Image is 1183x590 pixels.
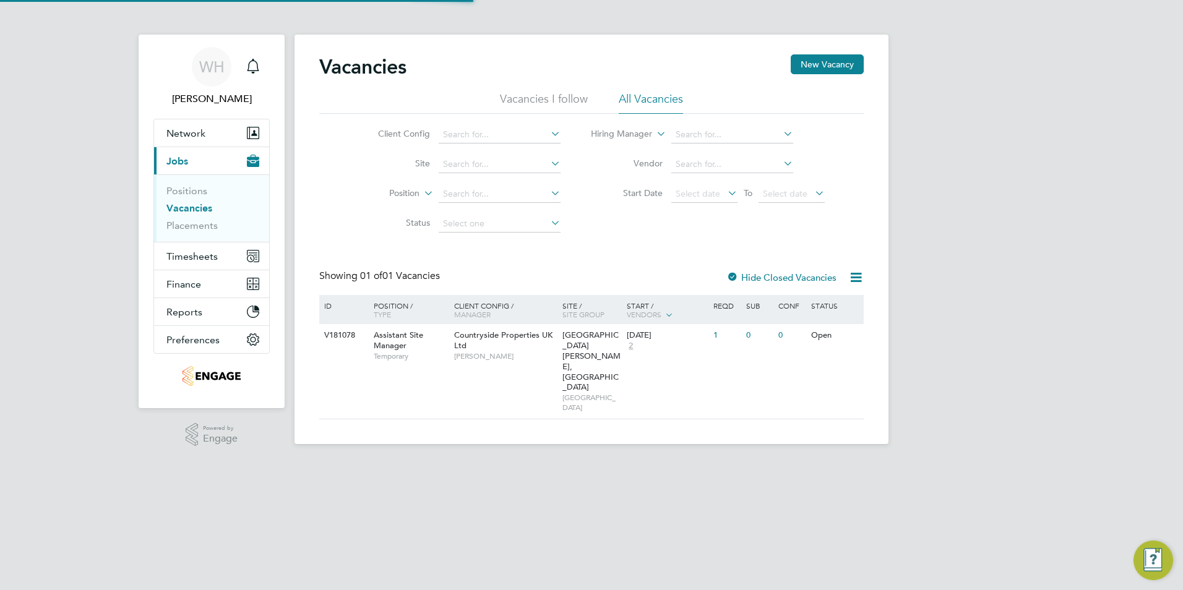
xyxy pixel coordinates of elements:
a: Go to home page [153,366,270,386]
button: New Vacancy [791,54,864,74]
a: Vacancies [166,202,212,214]
div: Position / [364,295,451,325]
span: Manager [454,309,491,319]
nav: Main navigation [139,35,285,408]
input: Search for... [671,126,793,143]
span: Will Hiles [153,92,270,106]
a: Positions [166,185,207,197]
label: Start Date [591,187,663,199]
div: Site / [559,295,624,325]
span: Temporary [374,351,448,361]
label: Client Config [359,128,430,139]
span: Assistant Site Manager [374,330,423,351]
div: ID [321,295,364,316]
input: Search for... [439,126,561,143]
span: Vendors [627,309,661,319]
span: Select date [763,188,807,199]
img: knightwood-logo-retina.png [183,366,240,386]
label: Hiring Manager [581,128,652,140]
span: [GEOGRAPHIC_DATA][PERSON_NAME], [GEOGRAPHIC_DATA] [562,330,621,392]
div: [DATE] [627,330,707,341]
span: Engage [203,434,238,444]
span: 2 [627,341,635,351]
div: 0 [775,324,807,347]
div: 0 [743,324,775,347]
span: Powered by [203,423,238,434]
span: Type [374,309,391,319]
a: Placements [166,220,218,231]
button: Finance [154,270,269,297]
input: Search for... [439,156,561,173]
button: Reports [154,298,269,325]
li: All Vacancies [619,92,683,114]
label: Status [359,217,430,228]
span: Finance [166,278,201,290]
div: Client Config / [451,295,559,325]
span: Countryside Properties UK Ltd [454,330,553,351]
button: Network [154,119,269,147]
span: Reports [166,306,202,318]
li: Vacancies I follow [500,92,588,114]
label: Position [348,187,419,200]
span: Preferences [166,334,220,346]
h2: Vacancies [319,54,407,79]
span: [GEOGRAPHIC_DATA] [562,393,621,412]
a: WH[PERSON_NAME] [153,47,270,106]
div: Status [808,295,862,316]
span: WH [199,59,225,75]
button: Engage Resource Center [1134,541,1173,580]
div: Sub [743,295,775,316]
button: Preferences [154,326,269,353]
div: Start / [624,295,710,326]
input: Search for... [671,156,793,173]
button: Timesheets [154,242,269,270]
label: Vendor [591,158,663,169]
div: Jobs [154,174,269,242]
span: To [740,185,756,201]
span: Site Group [562,309,604,319]
span: Timesheets [166,250,218,262]
span: Select date [676,188,720,199]
span: Network [166,127,205,139]
a: Powered byEngage [186,423,238,447]
input: Select one [439,215,561,233]
div: Showing [319,270,442,283]
span: 01 of [360,270,382,282]
div: 1 [710,324,742,347]
div: Reqd [710,295,742,316]
span: Jobs [166,155,188,167]
div: V181078 [321,324,364,347]
label: Hide Closed Vacancies [726,271,837,283]
span: [PERSON_NAME] [454,351,556,361]
label: Site [359,158,430,169]
button: Jobs [154,147,269,174]
div: Conf [775,295,807,316]
div: Open [808,324,862,347]
span: 01 Vacancies [360,270,440,282]
input: Search for... [439,186,561,203]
